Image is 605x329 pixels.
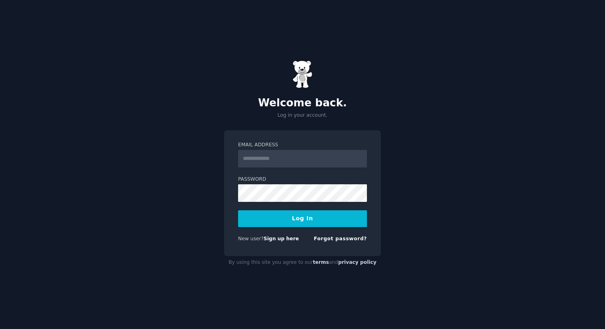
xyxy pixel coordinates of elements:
a: Sign up here [264,236,299,241]
a: privacy policy [338,259,377,265]
a: Forgot password? [314,236,367,241]
span: New user? [238,236,264,241]
h2: Welcome back. [224,97,381,110]
label: Password [238,176,367,183]
a: terms [313,259,329,265]
label: Email Address [238,142,367,149]
div: By using this site you agree to our and [224,256,381,269]
button: Log In [238,210,367,227]
p: Log in your account. [224,112,381,119]
img: Gummy Bear [292,60,313,88]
